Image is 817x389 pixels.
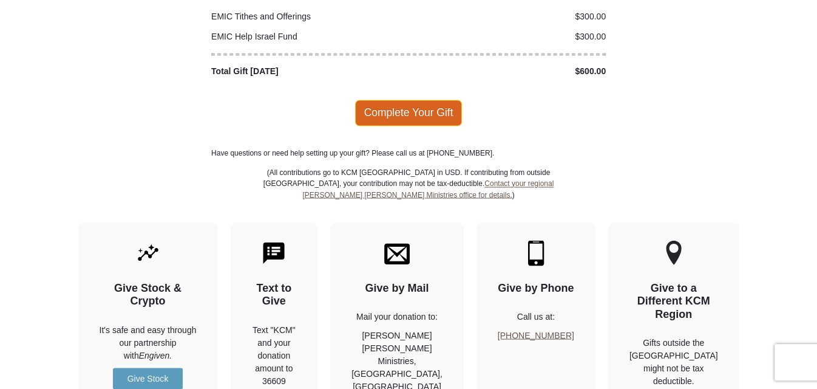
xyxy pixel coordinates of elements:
span: Complete Your Gift [355,100,463,125]
p: Mail your donation to: [351,310,442,323]
i: Engiven. [139,350,172,360]
a: [PHONE_NUMBER] [498,330,574,340]
img: mobile.svg [523,240,549,266]
div: $300.00 [408,10,612,23]
h4: Text to Give [252,281,297,308]
div: Total Gift [DATE] [205,65,409,78]
h4: Give by Phone [498,281,574,295]
h4: Give by Mail [351,281,442,295]
div: $600.00 [408,65,612,78]
img: text-to-give.svg [261,240,286,266]
p: Gifts outside the [GEOGRAPHIC_DATA] might not be tax deductible. [629,336,718,387]
a: Give Stock [113,368,183,389]
img: other-region [665,240,682,266]
p: (All contributions go to KCM [GEOGRAPHIC_DATA] in USD. If contributing from outside [GEOGRAPHIC_D... [263,167,554,222]
h4: Give to a Different KCM Region [629,281,718,321]
p: Have questions or need help setting up your gift? Please call us at [PHONE_NUMBER]. [211,148,606,159]
div: EMIC Tithes and Offerings [205,10,409,23]
div: $300.00 [408,30,612,43]
p: Call us at: [498,310,574,323]
img: envelope.svg [384,240,410,266]
img: give-by-stock.svg [135,240,161,266]
a: Contact your regional [PERSON_NAME] [PERSON_NAME] Ministries office for details. [302,179,554,199]
div: Text "KCM" and your donation amount to 36609 [252,323,297,387]
div: EMIC Help Israel Fund [205,30,409,43]
p: It's safe and easy through our partnership with [100,323,197,362]
h4: Give Stock & Crypto [100,281,197,308]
